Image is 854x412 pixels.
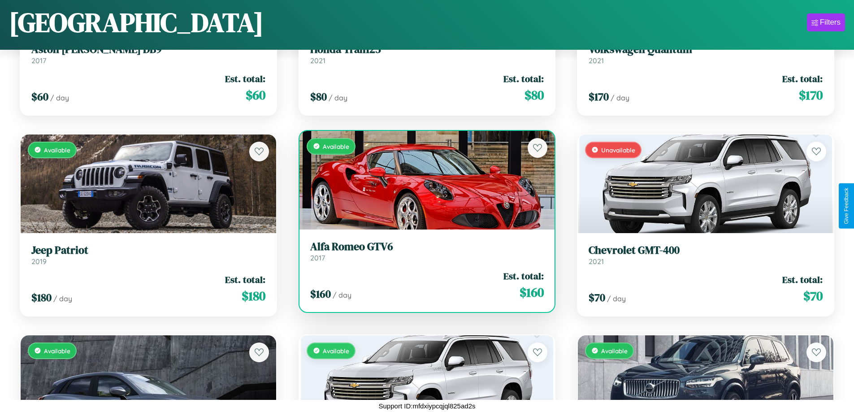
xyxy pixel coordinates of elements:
[31,56,46,65] span: 2017
[607,294,626,303] span: / day
[31,257,47,266] span: 2019
[323,347,349,355] span: Available
[589,89,609,104] span: $ 170
[9,4,264,41] h1: [GEOGRAPHIC_DATA]
[310,286,331,301] span: $ 160
[310,240,544,253] h3: Alfa Romeo GTV6
[310,253,325,262] span: 2017
[601,347,628,355] span: Available
[782,72,823,85] span: Est. total:
[843,188,850,224] div: Give Feedback
[525,86,544,104] span: $ 80
[310,56,325,65] span: 2021
[323,143,349,150] span: Available
[31,43,265,65] a: Aston [PERSON_NAME] DB92017
[782,273,823,286] span: Est. total:
[589,43,823,56] h3: Volkswagen Quantum
[246,86,265,104] span: $ 60
[503,72,544,85] span: Est. total:
[242,287,265,305] span: $ 180
[503,269,544,282] span: Est. total:
[50,93,69,102] span: / day
[310,43,544,56] h3: Honda Trail125
[31,290,52,305] span: $ 180
[589,43,823,65] a: Volkswagen Quantum2021
[310,89,327,104] span: $ 80
[589,290,605,305] span: $ 70
[31,244,265,257] h3: Jeep Patriot
[225,273,265,286] span: Est. total:
[44,347,70,355] span: Available
[589,244,823,257] h3: Chevrolet GMT-400
[53,294,72,303] span: / day
[820,18,841,27] div: Filters
[807,13,845,31] button: Filters
[44,146,70,154] span: Available
[589,244,823,266] a: Chevrolet GMT-4002021
[520,283,544,301] span: $ 160
[31,244,265,266] a: Jeep Patriot2019
[799,86,823,104] span: $ 170
[803,287,823,305] span: $ 70
[31,89,48,104] span: $ 60
[589,257,604,266] span: 2021
[601,146,635,154] span: Unavailable
[589,56,604,65] span: 2021
[310,240,544,262] a: Alfa Romeo GTV62017
[329,93,347,102] span: / day
[31,43,265,56] h3: Aston [PERSON_NAME] DB9
[310,43,544,65] a: Honda Trail1252021
[333,291,351,299] span: / day
[225,72,265,85] span: Est. total:
[379,400,476,412] p: Support ID: mfdxiypcqjql825ad2s
[611,93,629,102] span: / day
